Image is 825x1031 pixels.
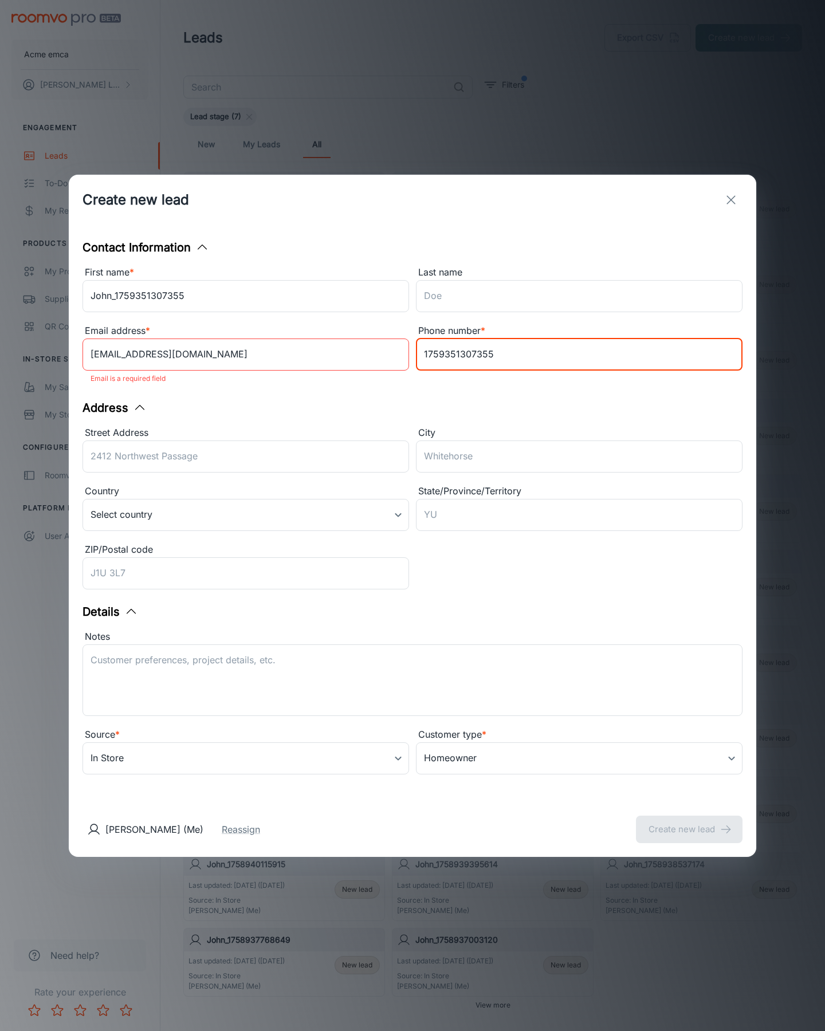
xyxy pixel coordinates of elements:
div: Notes [82,629,742,644]
input: myname@example.com [82,339,409,371]
input: +1 439-123-4567 [416,339,742,371]
div: Email address [82,324,409,339]
div: In Store [82,742,409,774]
div: State/Province/Territory [416,484,742,499]
div: ZIP/Postal code [82,542,409,557]
input: J1U 3L7 [82,557,409,589]
p: Email is a required field [91,372,401,385]
div: Select country [82,499,409,531]
p: [PERSON_NAME] (Me) [105,823,203,836]
button: Contact Information [82,239,209,256]
input: John [82,280,409,312]
div: Phone number [416,324,742,339]
button: exit [720,188,742,211]
div: Last name [416,265,742,280]
div: Homeowner [416,742,742,774]
input: YU [416,499,742,531]
div: Customer type [416,727,742,742]
div: City [416,426,742,440]
div: First name [82,265,409,280]
div: Street Address [82,426,409,440]
button: Details [82,603,138,620]
input: Whitehorse [416,440,742,473]
div: Source [82,727,409,742]
h1: Create new lead [82,190,189,210]
div: Country [82,484,409,499]
button: Address [82,399,147,416]
input: 2412 Northwest Passage [82,440,409,473]
input: Doe [416,280,742,312]
button: Reassign [222,823,260,836]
